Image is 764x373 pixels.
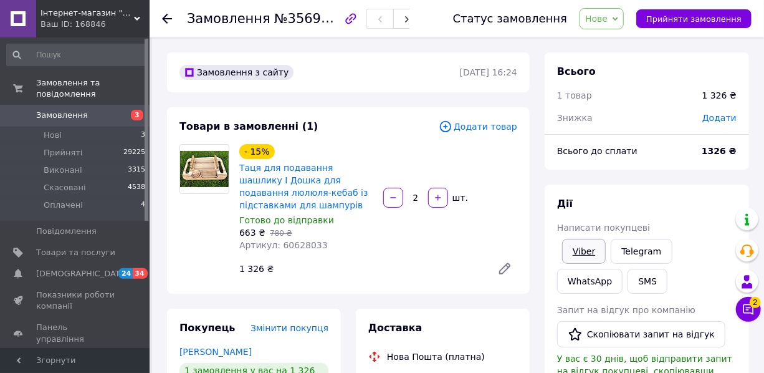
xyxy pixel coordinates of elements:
[141,200,145,211] span: 4
[180,151,229,188] img: Таця для подавання шашлику I Дошка для подавання люлюля-кебаб із підставками для шампурів
[234,260,487,278] div: 1 326 ₴
[702,113,737,123] span: Додати
[179,347,252,357] a: [PERSON_NAME]
[239,144,275,159] div: - 15%
[557,113,593,123] span: Знижка
[628,269,667,294] button: SMS
[118,268,133,279] span: 24
[562,239,606,264] a: Viber
[36,226,97,237] span: Повідомлення
[449,191,469,204] div: шт.
[133,268,147,279] span: 34
[36,289,115,312] span: Показники роботи компанії
[44,182,86,193] span: Скасовані
[44,200,83,211] span: Оплачені
[251,323,328,333] span: Змінити покупця
[557,321,725,347] button: Скопіювати запит на відгук
[36,247,115,258] span: Товари та послуги
[557,269,623,294] a: WhatsApp
[123,147,145,158] span: 29225
[453,12,568,25] div: Статус замовлення
[162,12,172,25] div: Повернутися назад
[270,229,292,238] span: 780 ₴
[274,11,363,26] span: №356906569
[41,19,150,30] div: Ваш ID: 168846
[585,14,608,24] span: Нове
[384,351,488,363] div: Нова Пошта (платна)
[179,120,318,132] span: Товари в замовленні (1)
[736,297,761,322] button: Чат з покупцем2
[611,239,672,264] a: Telegram
[557,198,573,210] span: Дії
[557,305,695,315] span: Запит на відгук про компанію
[439,120,517,133] span: Додати товар
[36,77,150,100] span: Замовлення та повідомлення
[44,130,62,141] span: Нові
[44,147,82,158] span: Прийняті
[128,165,145,176] span: 3315
[6,44,146,66] input: Пошук
[179,322,236,334] span: Покупець
[702,146,737,156] b: 1326 ₴
[557,146,637,156] span: Всього до сплати
[36,110,88,121] span: Замовлення
[141,130,145,141] span: 3
[187,11,270,26] span: Замовлення
[636,9,752,28] button: Прийняти замовлення
[646,14,742,24] span: Прийняти замовлення
[368,322,423,334] span: Доставка
[239,240,328,250] span: Артикул: 60628033
[128,182,145,193] span: 4538
[239,228,265,238] span: 663 ₴
[44,165,82,176] span: Виконані
[36,322,115,344] span: Панель управління
[557,223,650,233] span: Написати покупцеві
[702,89,737,102] div: 1 326 ₴
[492,256,517,281] a: Редагувати
[557,65,596,77] span: Всього
[36,268,128,279] span: [DEMOGRAPHIC_DATA]
[179,65,294,80] div: Замовлення з сайту
[239,163,368,210] a: Таця для подавання шашлику I Дошка для подавання люлюля-кебаб із підставками для шампурів
[131,110,143,120] span: 3
[41,7,134,19] span: Інтернет-магазин "Шкурка"
[460,67,517,77] time: [DATE] 16:24
[239,215,334,225] span: Готово до відправки
[557,90,592,100] span: 1 товар
[750,297,761,308] span: 2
